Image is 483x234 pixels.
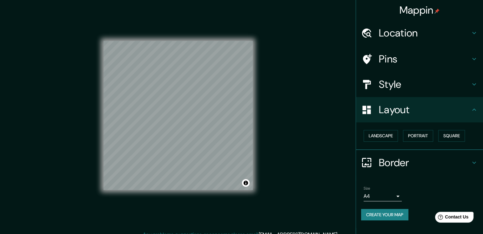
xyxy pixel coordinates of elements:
h4: Border [379,156,470,169]
div: Style [356,72,483,97]
h4: Location [379,27,470,39]
h4: Mappin [399,4,440,16]
label: Size [364,185,370,191]
h4: Layout [379,103,470,116]
iframe: Help widget launcher [426,209,476,227]
h4: Pins [379,53,470,65]
div: Border [356,150,483,175]
canvas: Map [104,41,253,190]
div: Layout [356,97,483,122]
div: Location [356,20,483,46]
button: Portrait [403,130,433,142]
button: Create your map [361,209,408,221]
button: Toggle attribution [242,179,250,187]
div: A4 [364,191,402,201]
img: pin-icon.png [434,9,439,14]
div: Pins [356,46,483,72]
button: Square [438,130,465,142]
button: Landscape [364,130,398,142]
h4: Style [379,78,470,91]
